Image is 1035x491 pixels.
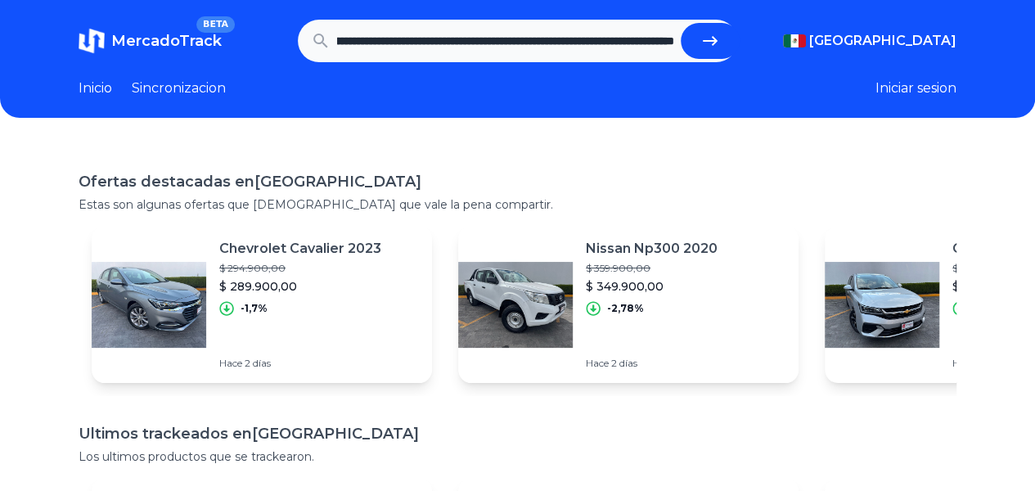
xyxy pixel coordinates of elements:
[111,32,222,50] span: MercadoTrack
[219,262,381,275] p: $ 294.900,00
[458,226,799,383] a: Featured imageNissan Np300 2020$ 359.900,00$ 349.900,00-2,78%Hace 2 días
[875,79,956,98] button: Iniciar sesion
[92,226,432,383] a: Featured imageChevrolet Cavalier 2023$ 294.900,00$ 289.900,00-1,7%Hace 2 días
[219,239,381,259] p: Chevrolet Cavalier 2023
[79,448,956,465] p: Los ultimos productos que se trackearon.
[79,79,112,98] a: Inicio
[92,247,206,362] img: Featured image
[79,422,956,445] h1: Ultimos trackeados en [GEOGRAPHIC_DATA]
[219,278,381,295] p: $ 289.900,00
[79,28,222,54] a: MercadoTrackBETA
[607,302,644,315] p: -2,78%
[79,28,105,54] img: MercadoTrack
[809,31,956,51] span: [GEOGRAPHIC_DATA]
[458,247,573,362] img: Featured image
[783,34,806,47] img: Mexico
[219,357,381,370] p: Hace 2 días
[586,278,718,295] p: $ 349.900,00
[783,31,956,51] button: [GEOGRAPHIC_DATA]
[586,239,718,259] p: Nissan Np300 2020
[586,357,718,370] p: Hace 2 días
[79,196,956,213] p: Estas son algunas ofertas que [DEMOGRAPHIC_DATA] que vale la pena compartir.
[586,262,718,275] p: $ 359.900,00
[132,79,226,98] a: Sincronizacion
[79,170,956,193] h1: Ofertas destacadas en [GEOGRAPHIC_DATA]
[825,247,939,362] img: Featured image
[196,16,235,33] span: BETA
[241,302,268,315] p: -1,7%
